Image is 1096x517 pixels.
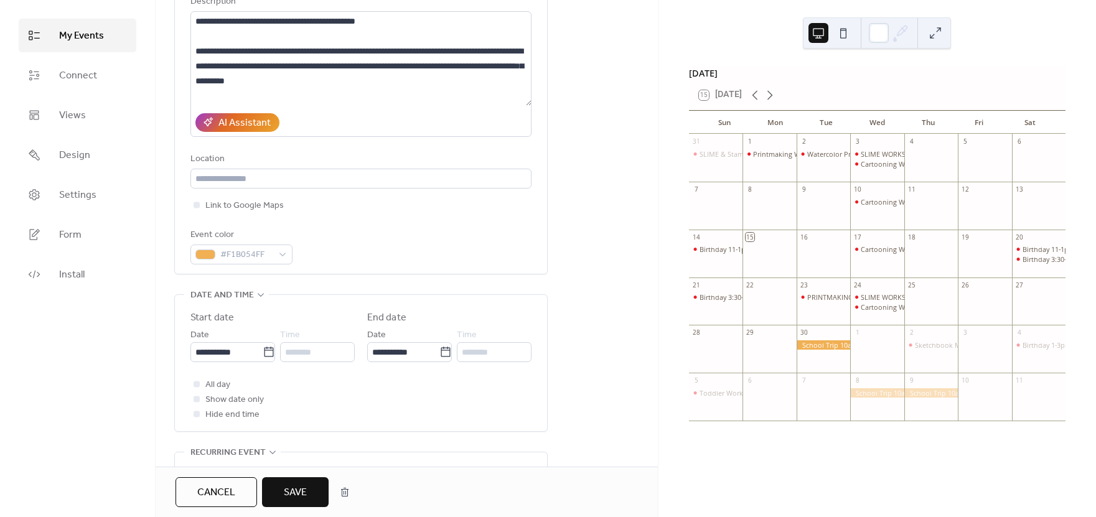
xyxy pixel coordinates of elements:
[850,159,904,169] div: Cartooning Workshop 4:30-6:00pm
[797,149,850,159] div: Watercolor Printmaking 10:00am-11:30pm
[689,292,742,302] div: Birthday 3:30-5:30pm
[689,67,1066,80] div: [DATE]
[850,292,904,302] div: SLIME WORKSHOP 10:30am-12:00pm
[953,111,1005,134] div: Fri
[800,233,808,241] div: 16
[190,328,209,343] span: Date
[742,149,796,159] div: Printmaking Workshop 10:00am-11:30am
[902,111,953,134] div: Thu
[746,137,754,146] div: 1
[1015,281,1024,289] div: 27
[1005,111,1056,134] div: Sat
[699,111,750,134] div: Sun
[850,197,904,207] div: Cartooning Workshop 4:30-6:00pm
[59,148,90,163] span: Design
[19,138,136,172] a: Design
[205,198,284,213] span: Link to Google Maps
[59,29,104,44] span: My Events
[1023,245,1075,254] div: Birthday 11-1pm
[907,376,916,385] div: 9
[1012,254,1066,264] div: Birthday 3:30-5:30pm
[746,281,754,289] div: 22
[1015,376,1024,385] div: 11
[904,340,958,350] div: Sketchbook Making Workshop 10:30am-12:30pm
[961,281,970,289] div: 26
[800,281,808,289] div: 23
[800,137,808,146] div: 2
[746,376,754,385] div: 6
[807,292,951,302] div: PRINTMAKING WORKSHOP 10:30am-12:00pm
[961,376,970,385] div: 10
[59,68,97,83] span: Connect
[861,149,978,159] div: SLIME WORKSHOP 10:30am-12:00pm
[915,340,1071,350] div: Sketchbook Making Workshop 10:30am-12:30pm
[220,248,273,263] span: #F1B054FF
[1015,185,1024,193] div: 13
[205,393,264,408] span: Show date only
[1015,328,1024,337] div: 4
[19,98,136,132] a: Views
[961,185,970,193] div: 12
[367,328,386,343] span: Date
[1015,137,1024,146] div: 6
[689,245,742,254] div: Birthday 11-1pm
[907,137,916,146] div: 4
[853,281,862,289] div: 24
[59,188,96,203] span: Settings
[1012,245,1066,254] div: Birthday 11-1pm
[800,185,808,193] div: 9
[907,233,916,241] div: 18
[797,292,850,302] div: PRINTMAKING WORKSHOP 10:30am-12:00pm
[284,485,307,500] span: Save
[861,292,978,302] div: SLIME WORKSHOP 10:30am-12:00pm
[800,328,808,337] div: 30
[807,149,941,159] div: Watercolor Printmaking 10:00am-11:30pm
[197,485,235,500] span: Cancel
[800,111,851,134] div: Tue
[853,233,862,241] div: 17
[853,376,862,385] div: 8
[961,137,970,146] div: 5
[190,445,266,460] span: Recurring event
[753,149,884,159] div: Printmaking Workshop 10:00am-11:30am
[190,152,529,167] div: Location
[19,258,136,291] a: Install
[861,302,972,312] div: Cartooning Workshop 4:30-6:00pm
[205,378,230,393] span: All day
[797,340,850,350] div: School Trip 10am-12pm
[692,281,701,289] div: 21
[850,245,904,254] div: Cartooning Workshop 4:30-6:00pm
[861,197,972,207] div: Cartooning Workshop 4:30-6:00pm
[1015,233,1024,241] div: 20
[190,310,234,325] div: Start date
[961,328,970,337] div: 3
[59,108,86,123] span: Views
[851,111,902,134] div: Wed
[19,58,136,92] a: Connect
[59,268,85,282] span: Install
[689,388,742,398] div: Toddler Workshop 9:30-11:00am
[700,245,752,254] div: Birthday 11-1pm
[367,310,406,325] div: End date
[800,376,808,385] div: 7
[853,137,862,146] div: 3
[700,149,816,159] div: SLIME & Stamping 11:00am-12:30pm
[746,185,754,193] div: 8
[1023,254,1090,264] div: Birthday 3:30-5:30pm
[853,185,862,193] div: 10
[1023,340,1071,350] div: Birthday 1-3pm
[961,233,970,241] div: 19
[692,328,701,337] div: 28
[205,408,260,422] span: Hide end time
[195,113,279,132] button: AI Assistant
[907,281,916,289] div: 25
[850,302,904,312] div: Cartooning Workshop 4:30-6:00pm
[59,228,82,243] span: Form
[176,477,257,507] a: Cancel
[218,116,271,131] div: AI Assistant
[262,477,329,507] button: Save
[19,218,136,251] a: Form
[190,288,254,303] span: Date and time
[907,185,916,193] div: 11
[692,185,701,193] div: 7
